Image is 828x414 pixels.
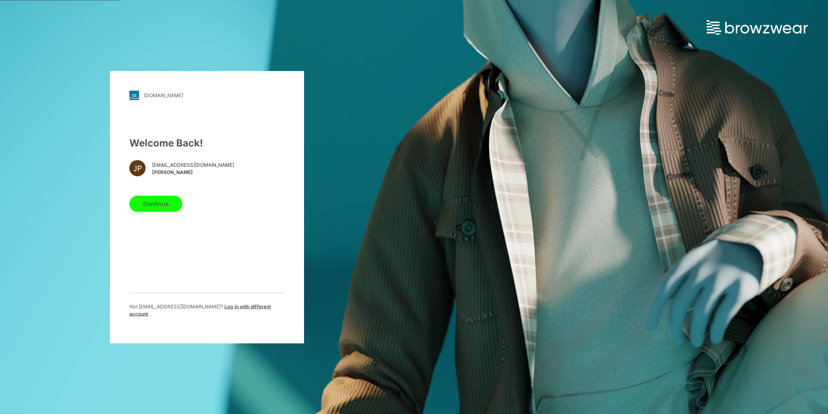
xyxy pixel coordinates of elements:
p: Not [EMAIL_ADDRESS][DOMAIN_NAME] ? [129,303,285,317]
button: Continue [129,195,182,212]
div: JP [129,160,146,176]
span: [PERSON_NAME] [152,169,234,176]
img: browzwear-logo.e42bd6dac1945053ebaf764b6aa21510.svg [707,20,808,35]
div: Welcome Back! [129,136,285,150]
a: [DOMAIN_NAME] [129,90,285,100]
div: [DOMAIN_NAME] [144,92,183,98]
img: stylezone-logo.562084cfcfab977791bfbf7441f1a819.svg [129,90,139,100]
span: [EMAIL_ADDRESS][DOMAIN_NAME] [152,161,234,169]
